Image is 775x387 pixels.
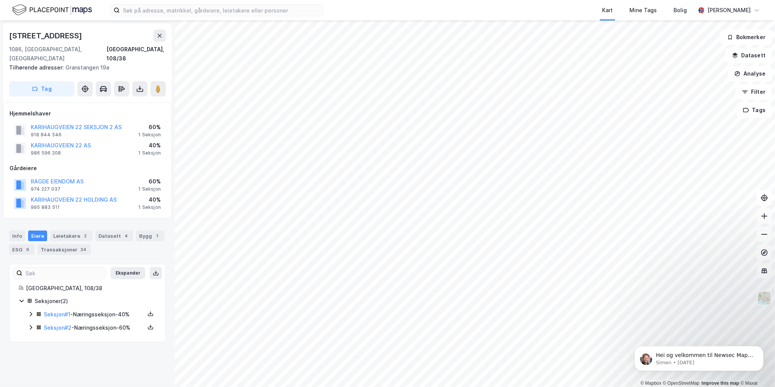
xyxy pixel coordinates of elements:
div: 60% [138,123,161,132]
div: 6 [24,246,32,253]
div: [GEOGRAPHIC_DATA], 108/38 [106,45,166,63]
div: 60% [138,177,161,186]
div: Transaksjoner [38,244,91,255]
button: Datasett [726,48,772,63]
iframe: Intercom notifications message [623,330,775,383]
div: 1 [154,232,161,240]
a: Seksjon#2 [44,324,71,331]
div: Bygg [136,231,164,241]
div: [STREET_ADDRESS] [9,30,84,42]
button: Filter [735,84,772,100]
img: logo.f888ab2527a4732fd821a326f86c7f29.svg [12,3,92,17]
div: Seksjoner ( 2 ) [35,297,156,306]
div: 1 Seksjon [138,132,161,138]
div: 986 596 208 [31,150,61,156]
div: - Næringsseksjon - 40% [44,310,145,319]
div: 995 883 511 [31,204,60,210]
a: OpenStreetMap [663,381,700,386]
div: 1086, [GEOGRAPHIC_DATA], [GEOGRAPHIC_DATA] [9,45,106,63]
button: Bokmerker [721,30,772,45]
img: Z [757,291,772,305]
div: 974 227 037 [31,186,60,192]
div: [PERSON_NAME] [707,6,751,15]
div: Gårdeiere [10,164,165,173]
div: Info [9,231,25,241]
div: 1 Seksjon [138,186,161,192]
div: Eiere [28,231,47,241]
button: Ekspander [111,267,145,279]
button: Analyse [728,66,772,81]
button: Tags [737,103,772,118]
div: Mine Tags [629,6,657,15]
span: Tilhørende adresser: [9,64,65,71]
div: 34 [79,246,88,253]
div: 4 [122,232,130,240]
div: 2 [82,232,89,240]
a: Improve this map [702,381,739,386]
a: Seksjon#1 [44,311,70,317]
div: 918 844 546 [31,132,62,138]
div: Leietakere [50,231,92,241]
div: 40% [138,195,161,204]
div: - Næringsseksjon - 60% [44,323,145,332]
div: Granstangen 19a [9,63,160,72]
div: 40% [138,141,161,150]
div: ESG [9,244,35,255]
input: Søk på adresse, matrikkel, gårdeiere, leietakere eller personer [120,5,323,16]
div: Hjemmelshaver [10,109,165,118]
a: Mapbox [640,381,661,386]
input: Søk [22,267,106,279]
div: [GEOGRAPHIC_DATA], 108/38 [26,284,156,293]
div: 1 Seksjon [138,204,161,210]
div: 1 Seksjon [138,150,161,156]
div: Datasett [95,231,133,241]
button: Tag [9,81,74,96]
div: Bolig [674,6,687,15]
div: Kart [602,6,613,15]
